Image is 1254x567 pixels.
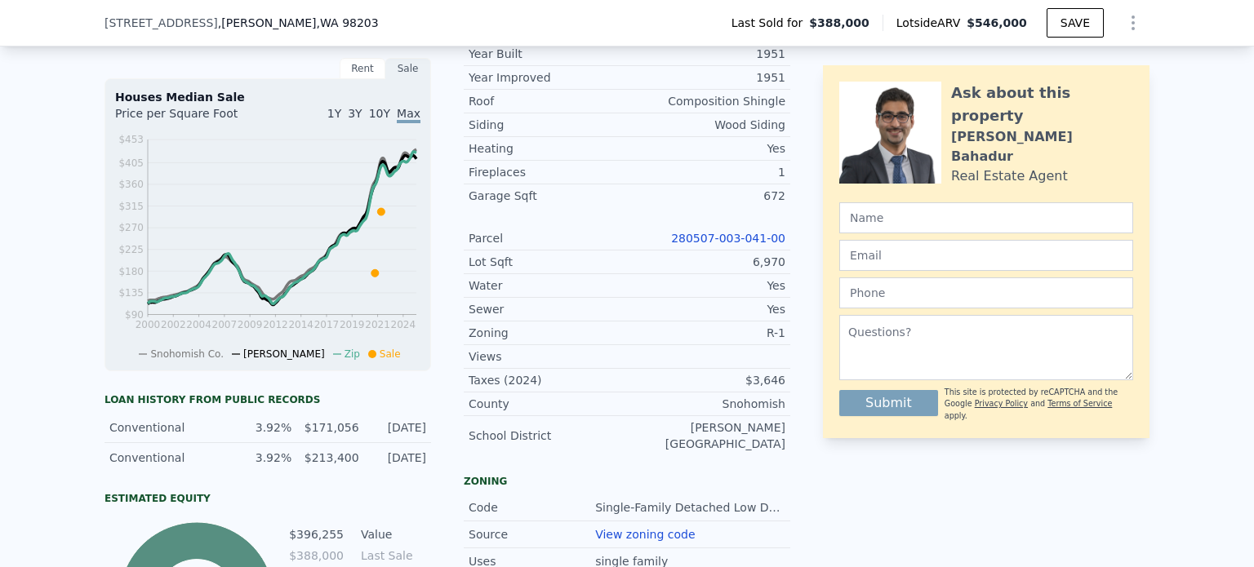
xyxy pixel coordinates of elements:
[288,525,345,543] td: $396,255
[731,15,810,31] span: Last Sold for
[1117,7,1149,39] button: Show Options
[301,450,358,466] div: $213,400
[288,319,313,330] tspan: 2014
[595,528,695,541] a: View zoning code
[118,134,144,145] tspan: $453
[263,319,288,330] tspan: 2012
[595,499,785,516] div: Single-Family Detached Low Density
[234,450,291,466] div: 3.92%
[951,127,1133,166] div: [PERSON_NAME] Bahadur
[118,222,144,233] tspan: $270
[397,107,420,123] span: Max
[839,202,1133,233] input: Name
[109,419,225,436] div: Conventional
[469,46,627,62] div: Year Built
[218,15,379,31] span: , [PERSON_NAME]
[161,319,186,330] tspan: 2002
[627,277,785,294] div: Yes
[896,15,967,31] span: Lotside ARV
[469,140,627,157] div: Heating
[288,547,345,565] td: $388,000
[469,348,627,365] div: Views
[469,325,627,341] div: Zoning
[125,309,144,321] tspan: $90
[839,240,1133,271] input: Email
[243,348,325,360] span: [PERSON_NAME]
[627,117,785,133] div: Wood Siding
[385,58,431,79] div: Sale
[967,16,1027,29] span: $546,000
[212,319,238,330] tspan: 2007
[627,188,785,204] div: 672
[118,157,144,169] tspan: $405
[118,201,144,212] tspan: $315
[469,93,627,109] div: Roof
[951,166,1068,186] div: Real Estate Agent
[358,547,431,565] td: Last Sale
[627,93,785,109] div: Composition Shingle
[327,107,341,120] span: 1Y
[109,450,225,466] div: Conventional
[469,372,627,388] div: Taxes (2024)
[627,372,785,388] div: $3,646
[975,399,1028,408] a: Privacy Policy
[809,15,869,31] span: $388,000
[314,319,340,330] tspan: 2017
[186,319,211,330] tspan: 2004
[627,46,785,62] div: 1951
[839,277,1133,308] input: Phone
[317,16,379,29] span: , WA 98203
[627,325,785,341] div: R-1
[115,89,420,105] div: Houses Median Sale
[671,232,785,245] a: 280507-003-041-00
[469,188,627,204] div: Garage Sqft
[627,396,785,412] div: Snohomish
[951,82,1133,127] div: Ask about this property
[369,450,426,466] div: [DATE]
[469,499,595,516] div: Code
[369,419,426,436] div: [DATE]
[118,266,144,277] tspan: $180
[464,475,790,488] div: Zoning
[469,69,627,86] div: Year Improved
[348,107,362,120] span: 3Y
[238,319,263,330] tspan: 2009
[469,301,627,317] div: Sewer
[365,319,390,330] tspan: 2021
[118,287,144,299] tspan: $135
[627,140,785,157] div: Yes
[469,230,627,246] div: Parcel
[469,427,627,444] div: School District
[118,244,144,255] tspan: $225
[945,387,1133,422] div: This site is protected by reCAPTCHA and the Google and apply.
[380,348,401,360] span: Sale
[340,58,385,79] div: Rent
[627,301,785,317] div: Yes
[150,348,224,360] span: Snohomish Co.
[118,179,144,190] tspan: $360
[627,69,785,86] div: 1951
[469,396,627,412] div: County
[340,319,365,330] tspan: 2019
[627,419,785,452] div: [PERSON_NAME][GEOGRAPHIC_DATA]
[115,105,268,131] div: Price per Square Foot
[104,15,218,31] span: [STREET_ADDRESS]
[1047,8,1104,38] button: SAVE
[301,419,358,436] div: $171,056
[104,492,431,505] div: Estimated Equity
[345,348,360,360] span: Zip
[839,390,938,416] button: Submit
[358,525,431,543] td: Value
[469,526,595,543] div: Source
[1047,399,1112,408] a: Terms of Service
[469,117,627,133] div: Siding
[469,164,627,180] div: Fireplaces
[369,107,390,120] span: 10Y
[469,254,627,270] div: Lot Sqft
[469,277,627,294] div: Water
[136,319,161,330] tspan: 2000
[391,319,416,330] tspan: 2024
[627,254,785,270] div: 6,970
[627,164,785,180] div: 1
[234,419,291,436] div: 3.92%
